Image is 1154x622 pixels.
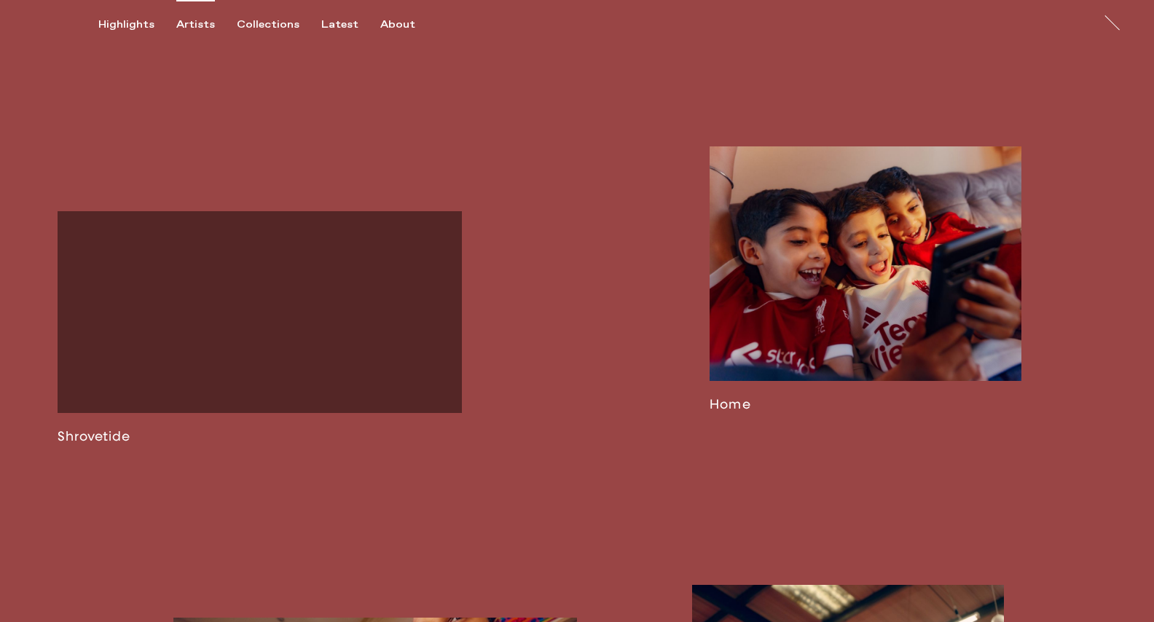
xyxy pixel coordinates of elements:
[176,18,215,31] div: Artists
[98,18,154,31] div: Highlights
[237,18,299,31] div: Collections
[98,18,176,31] button: Highlights
[380,18,437,31] button: About
[321,18,380,31] button: Latest
[176,18,237,31] button: Artists
[380,18,415,31] div: About
[321,18,358,31] div: Latest
[237,18,321,31] button: Collections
